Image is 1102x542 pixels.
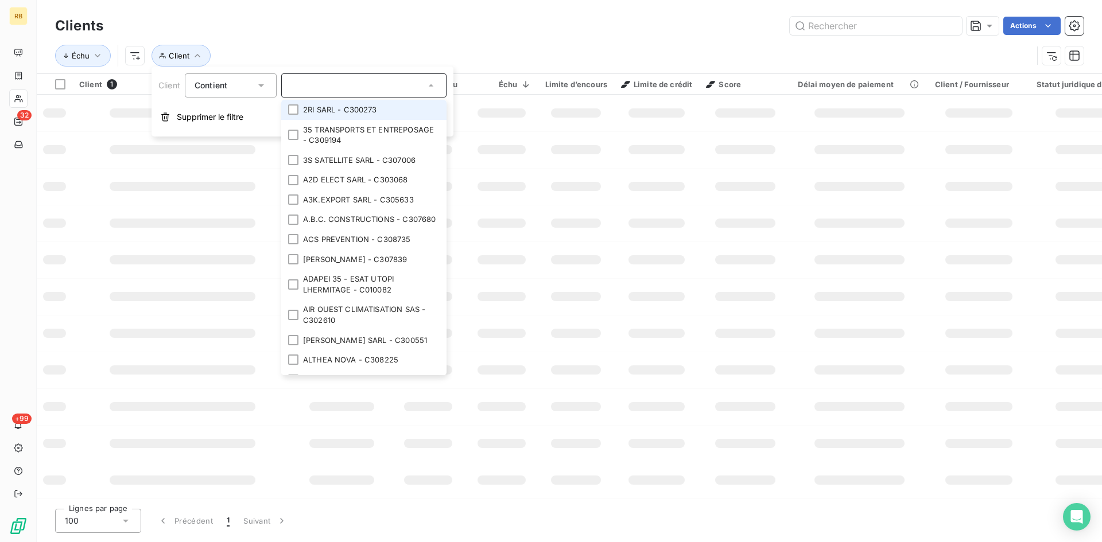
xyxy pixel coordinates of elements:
[12,414,32,424] span: +99
[169,51,189,60] span: Client
[935,80,1023,89] div: Client / Fournisseur
[236,509,294,533] button: Suivant
[281,299,447,330] li: AIR OUEST CLIMATISATION SAS - C302610
[281,190,447,210] li: A3K.EXPORT SARL - C305633
[79,80,102,89] span: Client
[798,80,921,89] div: Délai moyen de paiement
[1063,503,1091,531] div: Open Intercom Messenger
[17,110,32,120] span: 32
[621,80,692,89] span: Limite de crédit
[72,51,90,60] span: Échu
[227,515,230,527] span: 1
[55,45,111,67] button: Échu
[55,15,103,36] h3: Clients
[152,104,453,130] button: Supprimer le filtre
[281,249,447,270] li: [PERSON_NAME] - C307839
[150,509,220,533] button: Précédent
[107,79,117,89] span: 1
[158,80,180,90] span: Client
[706,80,741,89] span: Score
[152,45,211,67] button: Client
[281,170,447,190] li: A2D ELECT SARL - C303068
[9,517,28,535] img: Logo LeanPay
[177,111,243,123] span: Supprimer le filtre
[1003,17,1061,35] button: Actions
[281,209,447,229] li: A.B.C. CONSTRUCTIONS - C307680
[281,229,447,249] li: ACS PREVENTION - C308735
[281,269,447,299] li: ADAPEI 35 - ESAT UTOPI LHERMITAGE - C010082
[281,330,447,350] li: [PERSON_NAME] SARL - C300551
[545,80,607,89] div: Limite d’encours
[9,7,28,25] div: RB
[281,120,447,150] li: 35 TRANSPORTS ET ENTREPOSAGE - C309194
[281,350,447,370] li: ALTHEA NOVA - C308225
[65,515,79,527] span: 100
[790,17,962,35] input: Rechercher
[281,370,447,390] li: ALUMISEL S.A.U - C301280
[281,150,447,170] li: 3S SATELLITE SARL - C307006
[195,80,227,90] span: Contient
[220,509,236,533] button: 1
[472,80,531,89] div: Échu
[281,100,447,120] li: 2RI SARL - C300273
